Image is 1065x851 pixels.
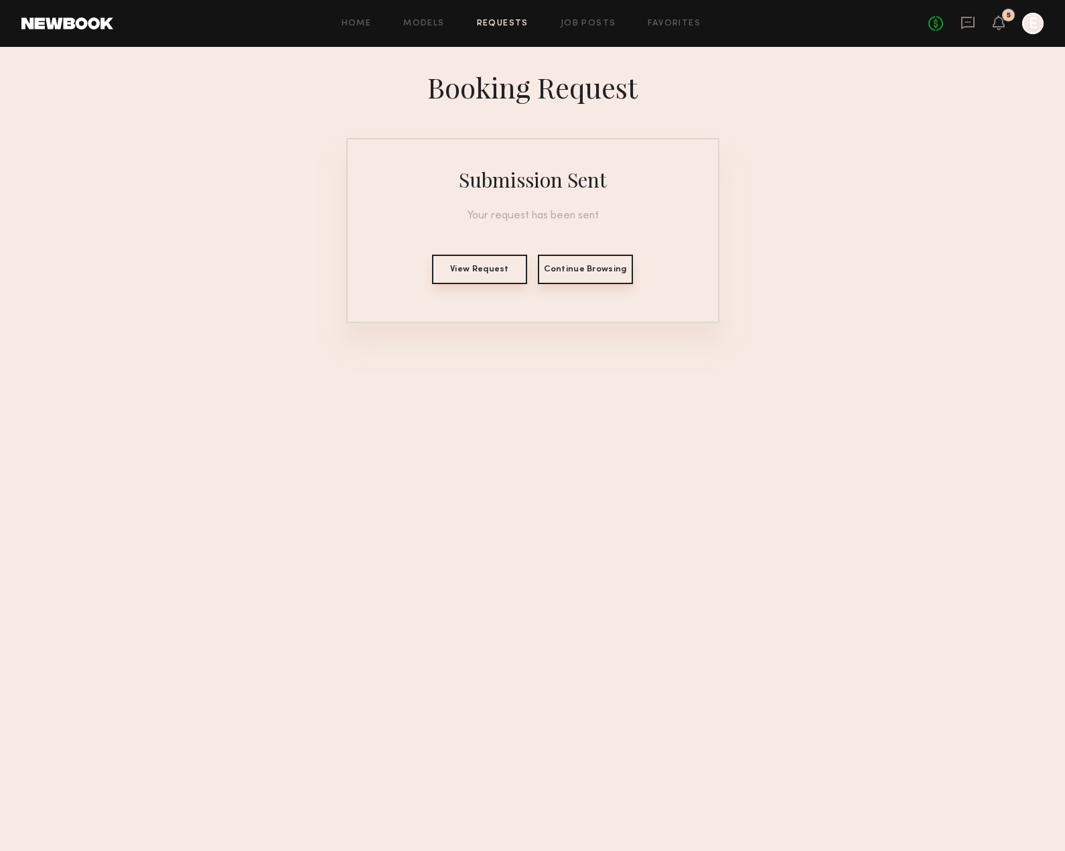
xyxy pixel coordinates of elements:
button: Continue Browsing [538,255,633,284]
div: Booking Request [427,68,638,106]
div: Submission Sent [459,166,607,193]
a: Home [342,19,372,28]
a: E [1022,13,1044,34]
div: 5 [1007,12,1011,19]
div: Your request has been sent [364,209,702,222]
a: Job Posts [561,19,616,28]
button: View Request [432,255,527,284]
a: Favorites [648,19,701,28]
a: Requests [477,19,528,28]
a: Models [403,19,444,28]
